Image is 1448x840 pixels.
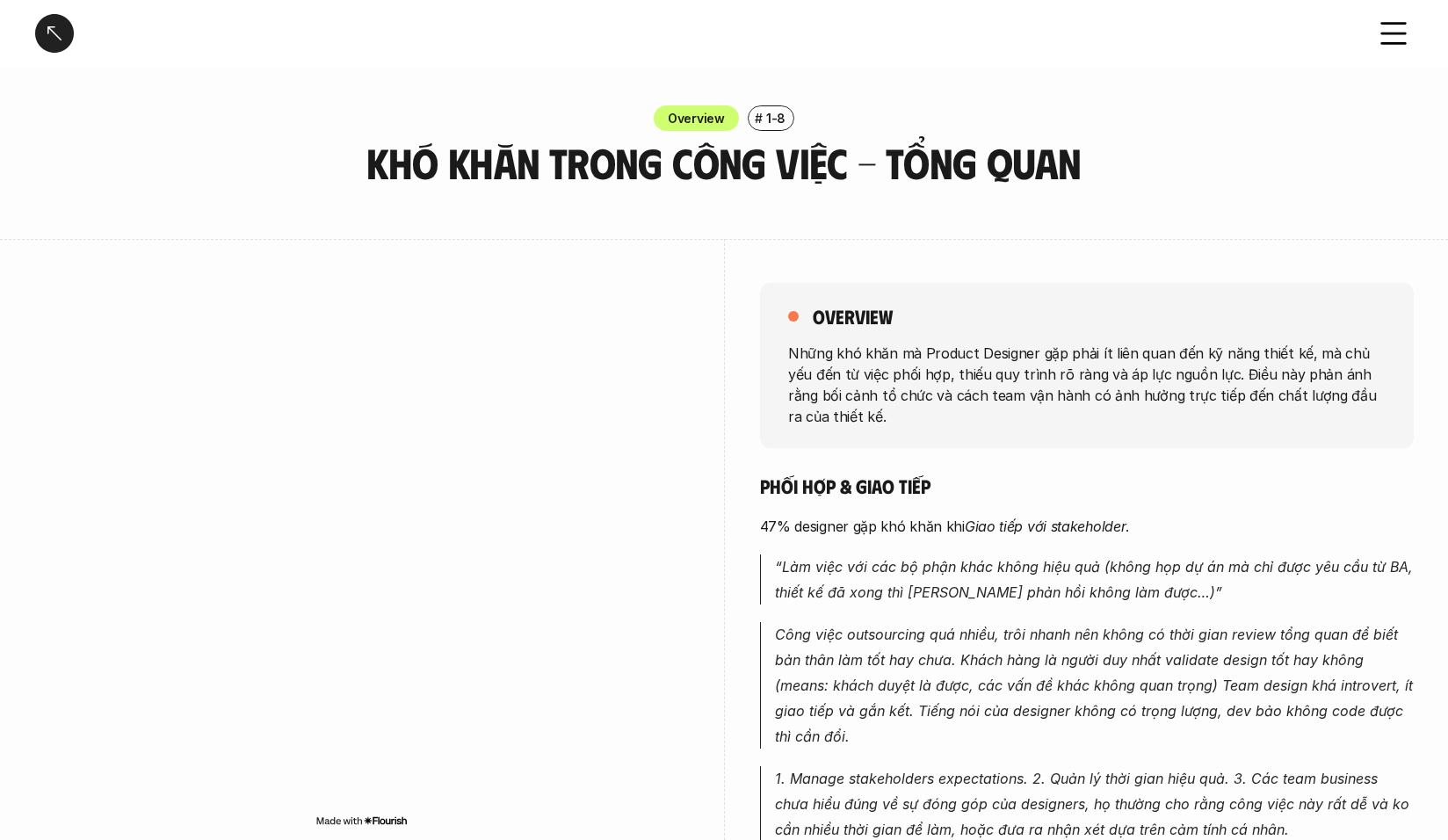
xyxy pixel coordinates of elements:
iframe: Interactive or visual content [35,283,689,810]
p: Overview [668,109,725,127]
h5: Phối hợp & giao tiếp [760,474,1414,498]
p: Những khó khăn mà Product Designer gặp phải ít liên quan đến kỹ năng thiết kế, mà chủ yếu đến từ ... [788,342,1386,426]
img: Made with Flourish [315,814,408,828]
em: 1. Manage stakeholders expectations. 2. Quản lý thời gian hiệu quả. 3. Các team business chưa hiể... [775,770,1414,838]
p: 1-8 [766,109,786,127]
em: Công việc outsourcing quá nhiều, trôi nhanh nên không có thời gian review tổng quan để biết bản t... [775,626,1417,744]
h3: Khó khăn trong công việc - Tổng quan [351,140,1097,186]
h5: overview [813,304,893,329]
em: Giao tiếp với stakeholder [965,518,1126,535]
p: 47% designer gặp khó khăn khi . [760,516,1414,537]
h6: # [755,112,763,125]
em: “Làm việc với các bộ phận khác không hiệu quả (không họp dự án mà chỉ được yêu cầu từ BA, thiết k... [775,558,1417,601]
